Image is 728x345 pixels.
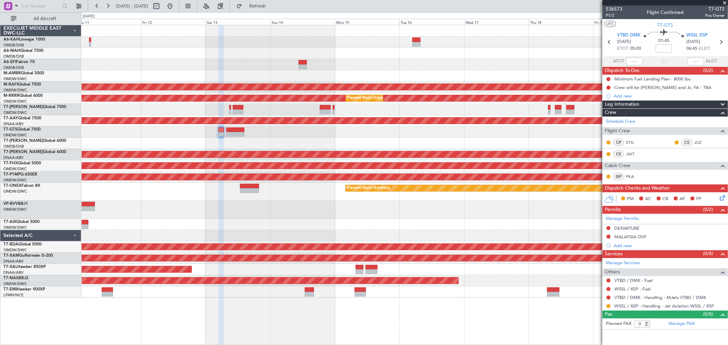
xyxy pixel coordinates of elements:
span: A6-MAH [3,49,20,53]
span: Services [605,250,623,258]
span: AF [680,196,685,202]
a: M-RAFIGlobal 7500 [3,82,41,87]
span: CR [662,196,668,202]
div: Add new [614,93,725,99]
span: M-RAFI [3,82,18,87]
span: Cabin Crew [605,162,630,170]
span: T7-[PERSON_NAME] [3,150,43,154]
span: A6-KAH [3,37,19,42]
span: T7-AIX [3,220,16,224]
span: VTBD DMK [617,32,641,39]
div: DEPARTURE [614,225,640,231]
div: Sat 13 [205,19,270,25]
span: T7-XAL [3,265,17,269]
a: T7-ONEXFalcon 8X [3,184,40,188]
span: Crew [605,109,616,117]
div: Thu 11 [76,19,141,25]
div: Planned Maint Nurnberg [347,183,390,193]
a: STG [626,139,641,146]
a: OMDW/DWC [3,189,27,194]
span: Dispatch To-Dos [605,67,639,75]
span: PM [627,196,634,202]
div: Crew will be [PERSON_NAME] and Jc, FA - TBA [614,85,711,90]
a: OMDW/DWC [3,225,27,230]
a: A6-KAHLineage 1000 [3,37,45,42]
a: WSSL / XSP - Fuel [614,286,651,292]
span: (0/2) [703,206,713,213]
span: M-AMBR [3,71,21,75]
span: A6-EFI [3,60,16,64]
span: 06:45 [686,45,697,52]
button: Refresh [233,1,274,12]
label: Planned PAX [606,320,631,327]
div: Fri 19 [593,19,658,25]
button: UTC [604,21,616,27]
span: T7-XAM [3,254,19,258]
span: [DATE] [686,39,700,45]
span: [DATE] [617,39,631,45]
div: Sun 14 [270,19,335,25]
a: M-RRRRGlobal 6000 [3,94,43,98]
span: T7-ONEX [3,184,22,188]
span: T7-AAY [3,116,18,120]
a: T7-EMIHawker 900XP [3,287,45,291]
div: CS [681,139,693,146]
span: T7-GTS [3,127,17,132]
span: 536573 [606,5,622,13]
span: FP [696,196,701,202]
a: DNAA/ABV [3,121,24,126]
div: Fri 12 [141,19,205,25]
a: T7-[PERSON_NAME]Global 6000 [3,139,66,143]
span: Refresh [243,4,272,9]
div: ISP [613,173,624,180]
a: OMDW/DWC [3,76,27,81]
span: Others [605,268,620,276]
a: Manage Permits [606,215,639,222]
a: OMDW/DWC [3,133,27,138]
span: ELDT [699,45,710,52]
a: OMDW/DWC [3,99,27,104]
a: T7-AAYGlobal 7500 [3,116,41,120]
a: A6-EFIFalcon 7X [3,60,35,64]
span: WSSL XSP [686,32,708,39]
span: 01:45 [658,37,669,44]
a: Manage PAX [669,320,695,327]
a: OMDB/DXB [3,54,24,59]
a: Manage Services [606,260,640,267]
a: T7-AIXGlobal 5000 [3,220,40,224]
a: T7-P1MPG-650ER [3,172,37,177]
span: (0/0) [703,311,713,318]
a: JCZ [694,139,710,146]
span: ALDT [706,58,717,65]
div: Add new [614,243,725,249]
span: All Aircraft [18,16,72,21]
a: T7-[PERSON_NAME]Global 6000 [3,150,66,154]
input: Trip Number [21,1,60,11]
span: (0/2) [703,67,713,74]
a: OMDW/DWC [3,110,27,115]
a: JWT [626,151,641,157]
a: T7-XAMGulfstream G-200 [3,254,53,258]
a: OMDB/DXB [3,43,24,48]
a: VTBD / DMK - Handling - MJets VTBD / DMK [614,295,706,300]
a: DNAA/ABV [3,259,24,264]
input: --:-- [626,57,643,65]
span: T7-NAS [3,276,18,280]
span: (0/4) [703,250,713,257]
a: Schedule Crew [606,118,636,125]
span: Dispatch Checks and Weather [605,184,670,192]
a: DNAA/ABV [3,155,24,160]
div: Mon 15 [335,19,399,25]
span: VP-BVV [3,202,18,206]
div: CP [613,139,624,146]
a: OMDB/DXB [3,144,24,149]
a: A6-MAHGlobal 7500 [3,49,43,53]
div: Flight Confirmed [647,9,684,16]
a: OMDW/DWC [3,88,27,93]
span: T7-[PERSON_NAME] [3,105,43,109]
span: Flight Crew [605,127,630,135]
a: T7-BDAGlobal 5000 [3,242,42,246]
span: ATOT [613,58,625,65]
span: Leg Information [605,101,639,108]
span: ETOT [617,45,629,52]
